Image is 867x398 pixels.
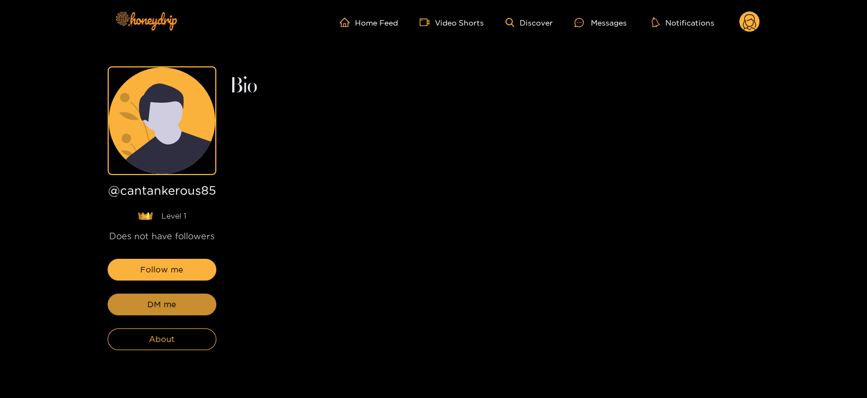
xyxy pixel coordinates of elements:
[108,259,216,281] button: Follow me
[506,18,553,27] a: Discover
[161,210,186,221] span: Level 1
[147,298,176,311] span: DM me
[420,17,484,27] a: Video Shorts
[340,17,355,27] span: home
[108,184,216,202] h1: @ cantankerous85
[138,212,153,220] img: lavel grade
[140,263,183,276] span: Follow me
[108,328,216,350] button: About
[229,77,760,96] h2: Bio
[420,17,435,27] span: video-camera
[108,294,216,315] button: DM me
[648,17,718,28] button: Notifications
[108,230,216,242] div: Does not have followers
[149,333,174,346] span: About
[575,16,627,29] div: Messages
[340,17,398,27] a: Home Feed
